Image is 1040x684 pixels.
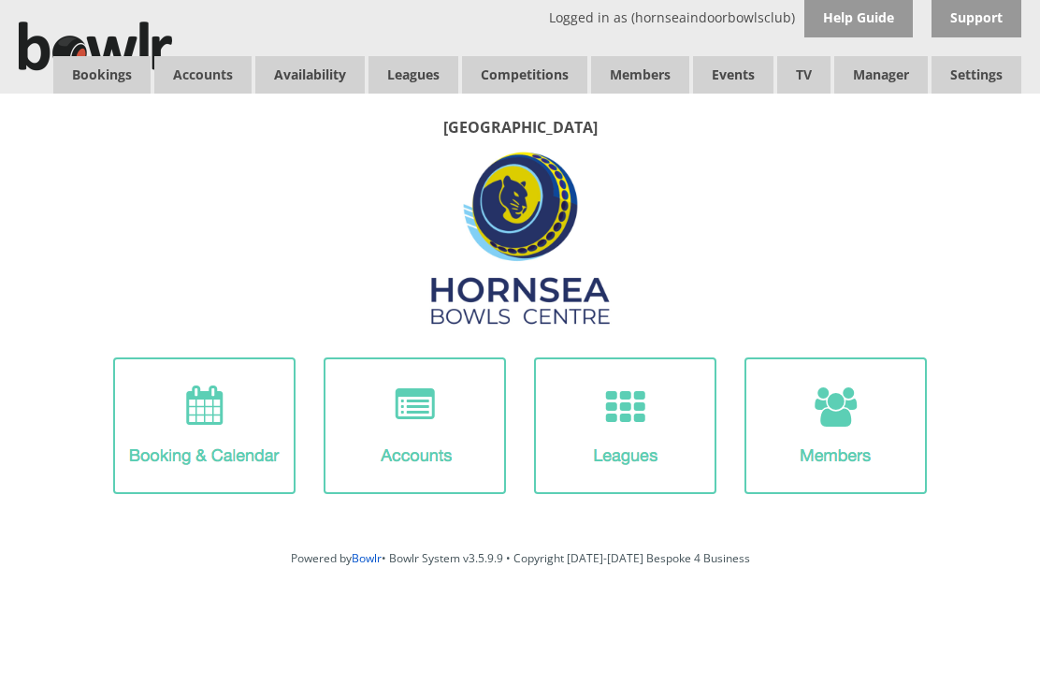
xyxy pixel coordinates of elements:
a: Bookings [53,56,151,94]
a: Competitions [462,56,587,94]
img: Hornsea3.jpg [429,147,612,329]
span: Members [591,56,689,94]
img: Accounts-Icon.png [324,357,506,494]
span: TV [777,56,831,94]
a: Leagues [368,56,458,94]
a: Bowlr [352,550,382,566]
span: Powered by • Bowlr System v3.5.9.9 • Copyright [DATE]-[DATE] Bespoke 4 Business [291,550,750,566]
span: Settings [932,56,1021,94]
img: Booking-Icon.png [113,357,296,494]
span: Manager [834,56,928,94]
img: League-Icon.png [534,357,716,494]
p: [GEOGRAPHIC_DATA] [19,117,1021,138]
a: Availability [255,56,365,94]
a: Events [693,56,773,94]
img: Members-Icon.png [744,357,927,494]
span: Accounts [154,56,252,94]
